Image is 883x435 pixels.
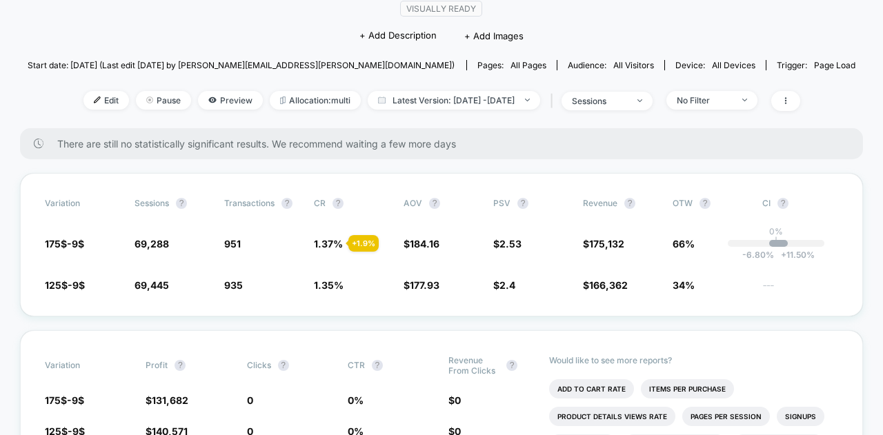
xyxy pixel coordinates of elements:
span: 69,445 [135,279,169,291]
img: end [146,97,153,103]
span: Allocation: multi [270,91,361,110]
div: Pages: [477,60,546,70]
img: edit [94,97,101,103]
span: Profit [146,360,168,370]
li: Add To Cart Rate [549,379,634,398]
span: $ [146,394,188,406]
span: $ [493,279,515,291]
span: 1.35 % [314,279,344,291]
span: Revenue From Clicks [448,355,499,376]
span: PSV [493,198,510,208]
span: 935 [224,279,243,291]
img: calendar [378,97,386,103]
button: ? [429,198,440,209]
span: + Add Images [464,30,524,41]
span: Pause [136,91,191,110]
span: $ [404,238,439,250]
span: + Add Description [359,29,437,43]
p: 0% [769,226,783,236]
span: 125$-9$ [45,279,85,291]
button: ? [175,360,186,371]
li: Product Details Views Rate [549,407,675,426]
span: CTR [348,360,365,370]
button: ? [372,360,383,371]
span: OTW [673,198,748,209]
li: Signups [777,407,824,426]
span: Clicks [247,360,271,370]
span: 184.16 [410,238,439,250]
span: -6.80 % [742,250,774,260]
button: ? [517,198,528,209]
span: $ [404,279,439,291]
span: 66% [673,238,695,250]
button: ? [176,198,187,209]
span: 951 [224,238,241,250]
img: end [637,99,642,102]
span: 34% [673,279,695,291]
div: + 1.9 % [348,235,379,252]
li: Items Per Purchase [641,379,734,398]
span: Latest Version: [DATE] - [DATE] [368,91,540,110]
span: Page Load [814,60,855,70]
span: 175$-9$ [45,238,84,250]
span: 11.50 % [774,250,815,260]
button: ? [281,198,292,209]
span: 1.37 % [314,238,343,250]
span: 69,288 [135,238,169,250]
li: Pages Per Session [682,407,770,426]
span: Visually ready [400,1,482,17]
span: 177.93 [410,279,439,291]
span: 2.4 [499,279,515,291]
span: 0 [247,394,253,406]
span: 175,132 [589,238,624,250]
span: 0 % [348,394,364,406]
span: + [781,250,786,260]
span: --- [762,281,838,292]
span: CR [314,198,326,208]
button: ? [700,198,711,209]
span: | [547,91,562,111]
div: sessions [572,96,627,106]
span: Preview [198,91,263,110]
button: ? [506,360,517,371]
button: ? [624,198,635,209]
span: All Visitors [613,60,654,70]
div: Audience: [568,60,654,70]
span: 131,682 [152,394,188,406]
span: CI [762,198,838,209]
img: end [525,99,530,101]
span: AOV [404,198,422,208]
button: ? [278,360,289,371]
p: | [775,236,777,247]
span: 166,362 [589,279,628,291]
div: Trigger: [777,60,855,70]
span: Sessions [135,198,169,208]
span: Edit [83,91,129,110]
span: There are still no statistically significant results. We recommend waiting a few more days [57,138,835,150]
span: $ [448,394,461,406]
span: $ [583,238,624,250]
span: Revenue [583,198,617,208]
span: Transactions [224,198,275,208]
span: Device: [664,60,766,70]
p: Would like to see more reports? [549,355,838,365]
button: ? [777,198,788,209]
span: 0 [455,394,461,406]
span: $ [493,238,522,250]
span: $ [583,279,628,291]
img: rebalance [280,97,286,104]
div: No Filter [677,95,732,105]
button: ? [333,198,344,209]
span: Variation [45,198,121,209]
span: 2.53 [499,238,522,250]
span: all pages [510,60,546,70]
span: all devices [712,60,755,70]
span: Variation [45,355,121,376]
img: end [742,99,747,101]
span: Start date: [DATE] (Last edit [DATE] by [PERSON_NAME][EMAIL_ADDRESS][PERSON_NAME][DOMAIN_NAME]) [28,60,455,70]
